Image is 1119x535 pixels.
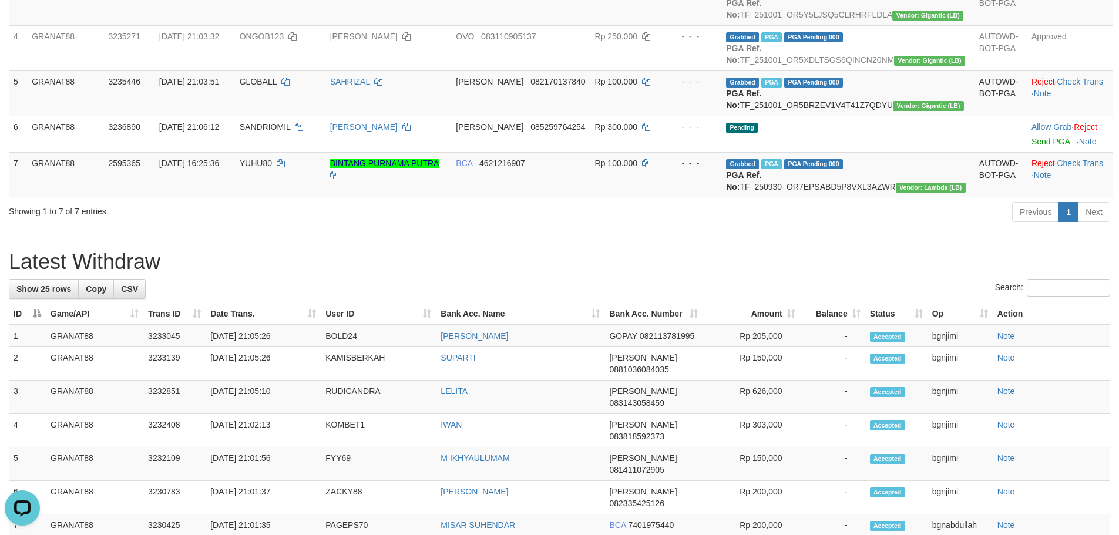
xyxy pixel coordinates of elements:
[9,303,46,325] th: ID: activate to sort column descending
[800,347,865,381] td: -
[481,32,536,41] span: Copy 083110905137 to clipboard
[892,11,963,21] span: Vendor URL: https://dashboard.q2checkout.com/secure
[1031,159,1055,168] a: Reject
[9,201,458,217] div: Showing 1 to 7 of 7 entries
[456,159,472,168] span: BCA
[928,325,993,347] td: bgnjimi
[974,70,1027,116] td: AUTOWD-BOT-PGA
[800,303,865,325] th: Balance: activate to sort column ascending
[240,159,272,168] span: YUHU80
[721,25,974,70] td: TF_251001_OR5XDLTSGS6QINCN20NM
[206,347,321,381] td: [DATE] 21:05:26
[441,420,462,429] a: IWAN
[9,325,46,347] td: 1
[609,386,677,396] span: [PERSON_NAME]
[46,347,143,381] td: GRANAT88
[46,447,143,481] td: GRANAT88
[800,447,865,481] td: -
[800,325,865,347] td: -
[870,454,905,464] span: Accepted
[479,159,525,168] span: Copy 4621216907 to clipboard
[609,520,626,530] span: BCA
[703,447,800,481] td: Rp 150,000
[1058,202,1078,222] a: 1
[993,303,1110,325] th: Action
[703,381,800,414] td: Rp 626,000
[1027,116,1113,152] td: ·
[896,183,966,193] span: Vendor URL: https://dashboard.q2checkout.com/secure
[240,122,291,132] span: SANDRIOMIL
[159,159,219,168] span: [DATE] 16:25:36
[761,159,782,169] span: Marked by bgndany
[9,70,27,116] td: 5
[604,303,702,325] th: Bank Acc. Number: activate to sort column ascending
[1031,137,1070,146] a: Send PGA
[609,420,677,429] span: [PERSON_NAME]
[9,250,1110,274] h1: Latest Withdraw
[321,481,436,514] td: ZACKY88
[997,386,1015,396] a: Note
[609,353,677,362] span: [PERSON_NAME]
[441,331,508,341] a: [PERSON_NAME]
[595,32,637,41] span: Rp 250.000
[27,25,103,70] td: GRANAT88
[703,303,800,325] th: Amount: activate to sort column ascending
[928,414,993,447] td: bgnjimi
[143,303,206,325] th: Trans ID: activate to sort column ascending
[609,365,668,374] span: Copy 0881036084035 to clipboard
[143,447,206,481] td: 3232109
[721,152,974,197] td: TF_250930_OR7EPSABD5P8VXL3AZWR
[113,279,146,299] a: CSV
[609,432,664,441] span: Copy 083818592373 to clipboard
[456,122,523,132] span: [PERSON_NAME]
[86,284,106,294] span: Copy
[870,521,905,531] span: Accepted
[726,89,761,110] b: PGA Ref. No:
[206,447,321,481] td: [DATE] 21:01:56
[1027,25,1113,70] td: Approved
[321,381,436,414] td: RUDICANDRA
[143,347,206,381] td: 3233139
[870,332,905,342] span: Accepted
[206,303,321,325] th: Date Trans.: activate to sort column ascending
[800,414,865,447] td: -
[1057,159,1103,168] a: Check Trans
[800,381,865,414] td: -
[784,32,843,42] span: PGA Pending
[240,32,284,41] span: ONGOB123
[1078,202,1110,222] a: Next
[441,453,509,463] a: M IKHYAULUMAM
[761,32,782,42] span: Marked by bgnjimi
[78,279,114,299] a: Copy
[321,303,436,325] th: User ID: activate to sort column ascending
[609,453,677,463] span: [PERSON_NAME]
[441,487,508,496] a: [PERSON_NAME]
[27,152,103,197] td: GRANAT88
[870,387,905,397] span: Accepted
[46,381,143,414] td: GRANAT88
[703,347,800,381] td: Rp 150,000
[974,152,1027,197] td: AUTOWD-BOT-PGA
[9,25,27,70] td: 4
[46,414,143,447] td: GRANAT88
[1074,122,1097,132] a: Reject
[108,122,140,132] span: 3236890
[595,122,637,132] span: Rp 300.000
[726,78,759,88] span: Grabbed
[726,32,759,42] span: Grabbed
[609,398,664,408] span: Copy 083143058459 to clipboard
[1034,170,1051,180] a: Note
[143,414,206,447] td: 3232408
[9,447,46,481] td: 5
[1034,89,1051,98] a: Note
[1031,77,1055,86] a: Reject
[206,381,321,414] td: [DATE] 21:05:10
[1031,122,1074,132] span: ·
[206,481,321,514] td: [DATE] 21:01:37
[703,481,800,514] td: Rp 200,000
[27,116,103,152] td: GRANAT88
[46,303,143,325] th: Game/API: activate to sort column ascending
[974,25,1027,70] td: AUTOWD-BOT-PGA
[894,56,965,66] span: Vendor URL: https://dashboard.q2checkout.com/secure
[609,499,664,508] span: Copy 082335425126 to clipboard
